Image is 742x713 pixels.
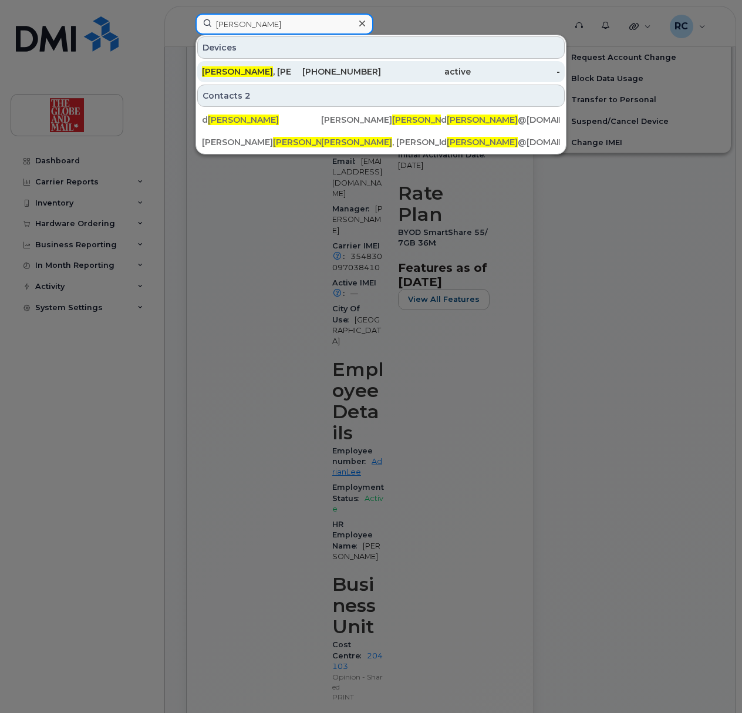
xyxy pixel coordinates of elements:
[392,115,463,125] span: [PERSON_NAME]
[321,137,392,147] span: [PERSON_NAME]
[197,85,565,107] div: Contacts
[202,66,292,78] div: , [PERSON_NAME]
[447,137,518,147] span: [PERSON_NAME]
[471,66,561,78] div: -
[197,61,565,82] a: [PERSON_NAME], [PERSON_NAME][PHONE_NUMBER]active-
[202,114,321,126] div: d
[195,14,373,35] input: Find something...
[292,66,382,78] div: [PHONE_NUMBER]
[321,136,440,148] div: , [PERSON_NAME]
[381,66,471,78] div: active
[208,115,279,125] span: [PERSON_NAME]
[245,90,251,102] span: 2
[441,114,560,126] div: d @[DOMAIN_NAME]
[197,132,565,153] a: [PERSON_NAME][PERSON_NAME][PERSON_NAME], [PERSON_NAME]d[PERSON_NAME]@[DOMAIN_NAME]
[197,109,565,130] a: d[PERSON_NAME][PERSON_NAME][PERSON_NAME]d[PERSON_NAME]@[DOMAIN_NAME]
[197,36,565,59] div: Devices
[441,136,560,148] div: d @[DOMAIN_NAME]
[447,115,518,125] span: [PERSON_NAME]
[202,136,321,148] div: [PERSON_NAME]
[321,114,440,126] div: [PERSON_NAME]
[273,137,344,147] span: [PERSON_NAME]
[202,66,273,77] span: [PERSON_NAME]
